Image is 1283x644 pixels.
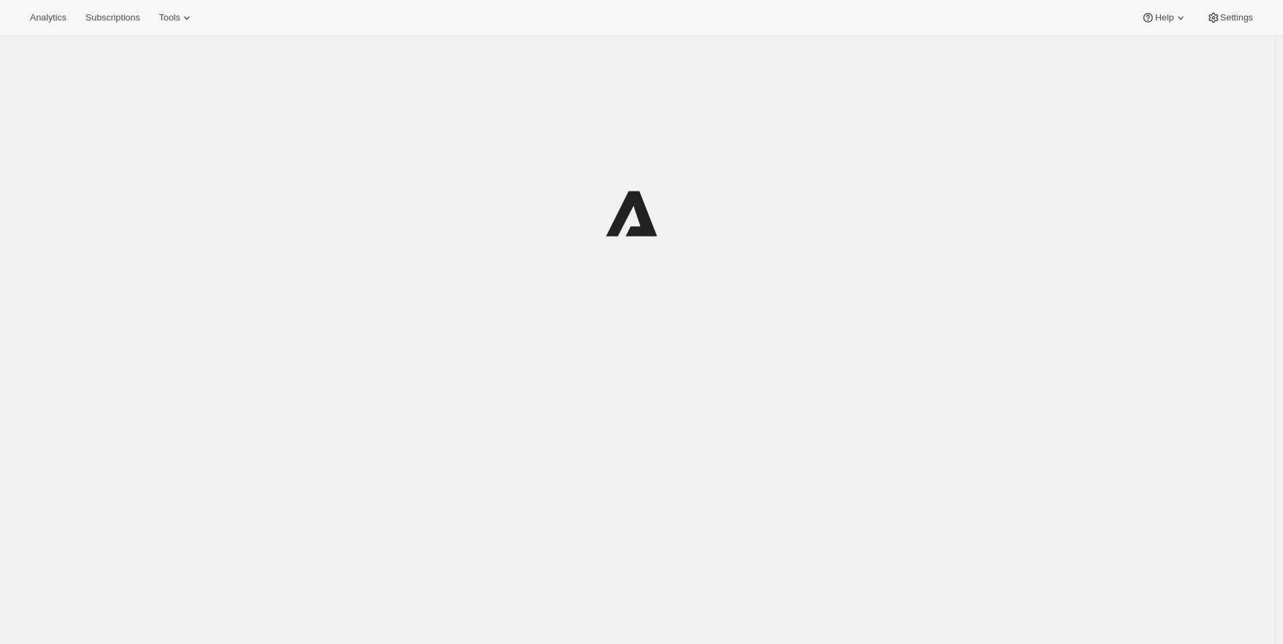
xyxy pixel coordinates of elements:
button: Help [1133,8,1195,27]
button: Analytics [22,8,74,27]
span: Help [1155,12,1173,23]
button: Subscriptions [77,8,148,27]
span: Analytics [30,12,66,23]
button: Tools [151,8,202,27]
span: Subscriptions [85,12,140,23]
span: Tools [159,12,180,23]
button: Settings [1198,8,1261,27]
span: Settings [1220,12,1253,23]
